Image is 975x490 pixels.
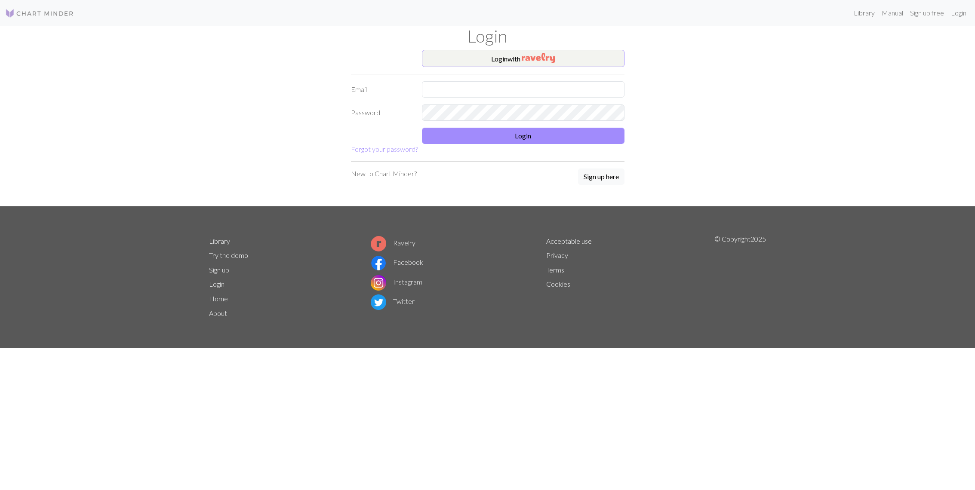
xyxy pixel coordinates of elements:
a: Facebook [371,258,423,266]
p: New to Chart Minder? [351,168,417,179]
a: Forgot your password? [351,145,418,153]
a: Library [850,4,878,21]
a: Privacy [546,251,568,259]
a: Twitter [371,297,415,305]
keeper-lock: Open Keeper Popup [609,107,619,118]
a: Sign up here [578,168,624,186]
a: Login [947,4,970,21]
img: Logo [5,8,74,18]
a: Ravelry [371,239,415,247]
a: Acceptable use [546,237,592,245]
a: Cookies [546,280,570,288]
a: Instagram [371,278,422,286]
img: Ravelry logo [371,236,386,251]
a: Manual [878,4,907,21]
a: Terms [546,266,564,274]
a: Library [209,237,230,245]
img: Ravelry [522,53,555,63]
button: Loginwith [422,50,624,67]
img: Twitter logo [371,294,386,310]
label: Password [346,104,417,121]
a: Sign up free [907,4,947,21]
img: Facebook logo [371,255,386,271]
a: Try the demo [209,251,248,259]
h1: Login [204,26,772,46]
a: Sign up [209,266,229,274]
a: Login [209,280,225,288]
img: Instagram logo [371,275,386,291]
button: Login [422,128,624,144]
p: © Copyright 2025 [714,234,766,321]
button: Sign up here [578,168,624,185]
label: Email [346,81,417,98]
a: About [209,309,227,317]
a: Home [209,294,228,303]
